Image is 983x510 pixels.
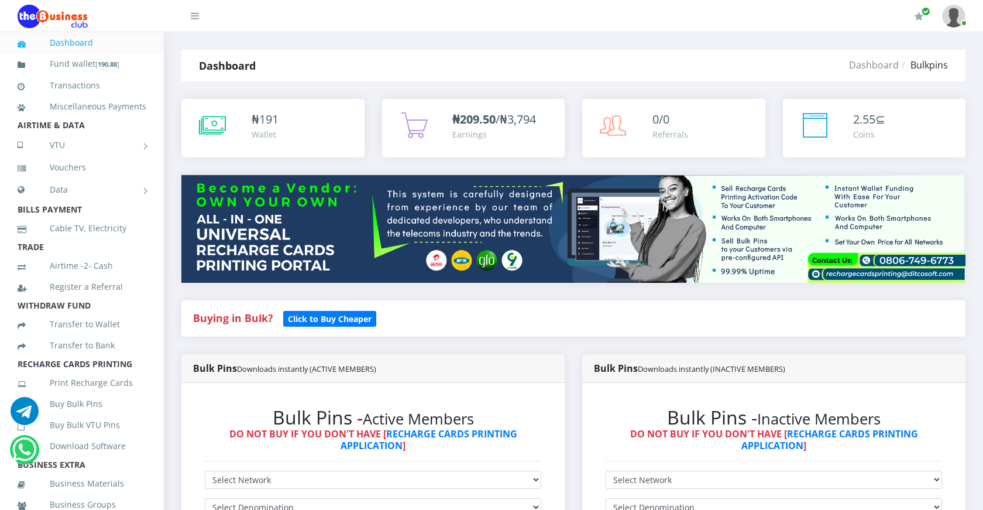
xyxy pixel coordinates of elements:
[638,364,785,374] small: Downloads instantly (INACTIVE MEMBERS)
[259,111,279,127] span: 191
[193,311,273,325] strong: Buying in Bulk?
[18,93,146,120] a: Miscellaneous Payments
[288,313,372,324] b: Click to Buy Cheaper
[18,215,146,242] a: Cable TV, Electricity
[18,72,146,99] a: Transactions
[757,409,881,429] small: Inactive Members
[193,362,376,375] strong: Bulk Pins
[18,175,146,204] a: Data
[594,362,785,375] strong: Bulk Pins
[853,128,885,141] div: Coins
[652,128,688,141] div: Referrals
[205,406,541,429] h2: Bulk Pins -
[229,427,517,451] strong: DO NOT BUY IF YOU DON'T HAVE [ ]
[899,58,948,72] li: Bulkpins
[18,470,146,497] a: Business Materials
[18,369,146,396] a: Print Recharge Cards
[341,427,517,451] a: RECHARGE CARDS PRINTING APPLICATION
[382,99,565,158] a: ₦209.50/₦3,794 Earnings
[18,273,146,300] a: Register a Referral
[18,131,146,160] a: VTU
[199,59,256,73] strong: Dashboard
[452,128,536,141] div: Earnings
[853,111,885,128] div: ⊆
[252,111,279,128] div: ₦
[18,433,146,460] a: Download Software
[18,154,146,181] a: Vouchers
[452,111,536,127] span: /₦3,794
[237,364,376,374] small: Downloads instantly (ACTIVE MEMBERS)
[853,111,875,127] span: 2.55
[18,252,146,279] a: Airtime -2- Cash
[181,175,965,283] img: multitenant_rcp.png
[630,427,918,451] strong: DO NOT BUY IF YOU DON'T HAVE [ ]
[18,332,146,359] a: Transfer to Bank
[363,409,474,429] small: Active Members
[652,111,669,127] span: 0/0
[252,128,279,141] div: Wallet
[18,412,146,439] a: Buy Bulk VTU Pins
[922,7,930,16] span: Renew/Upgrade Subscription
[11,406,39,425] a: Chat for support
[452,111,496,127] b: ₦209.50
[95,60,119,69] small: [ ]
[12,444,36,464] a: Chat for support
[181,99,365,158] a: ₦191 Wallet
[283,311,376,325] a: Click to Buy Cheaper
[18,311,146,338] a: Transfer to Wallet
[582,99,765,158] a: 0/0 Referrals
[18,50,146,78] a: Fund wallet[190.88]
[18,391,146,417] a: Buy Bulk Pins
[942,5,965,28] img: User
[18,5,88,28] img: Logo
[606,406,942,429] h2: Bulk Pins -
[18,29,146,56] a: Dashboard
[915,12,923,21] i: Renew/Upgrade Subscription
[849,59,899,71] a: Dashboard
[741,427,918,451] a: RECHARGE CARDS PRINTING APPLICATION
[98,60,117,69] b: 190.88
